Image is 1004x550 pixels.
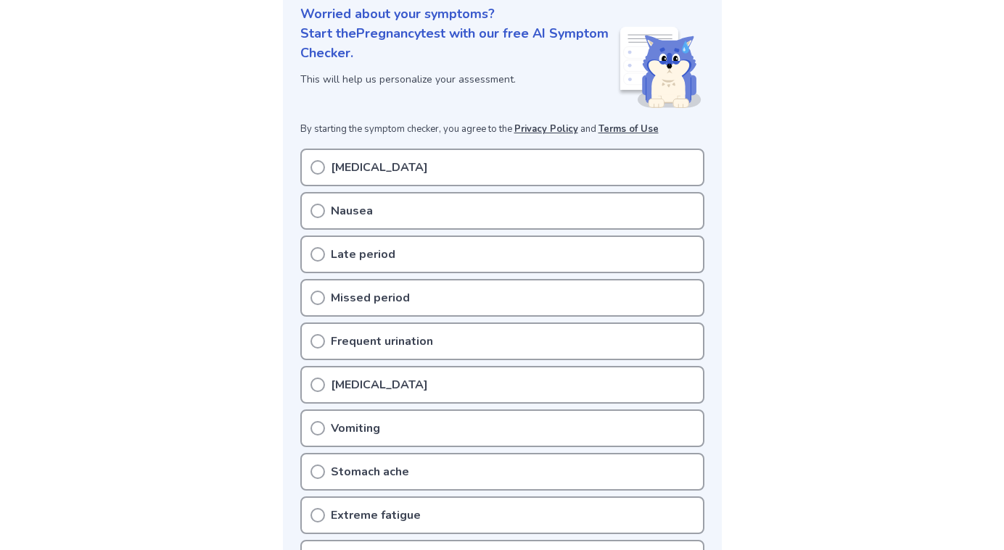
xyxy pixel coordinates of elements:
a: Terms of Use [598,122,659,136]
img: Shiba [617,27,701,108]
p: By starting the symptom checker, you agree to the and [300,122,704,137]
a: Privacy Policy [514,122,578,136]
p: Worried about your symptoms? [300,4,704,24]
p: Frequent urination [331,333,433,350]
p: Nausea [331,202,373,220]
p: [MEDICAL_DATA] [331,159,428,176]
p: Start the Pregnancy test with our free AI Symptom Checker. [300,24,617,63]
p: This will help us personalize your assessment. [300,72,617,87]
p: Extreme fatigue [331,507,421,524]
p: Missed period [331,289,410,307]
p: Stomach ache [331,463,409,480]
p: Vomiting [331,420,380,437]
p: [MEDICAL_DATA] [331,376,428,393]
p: Late period [331,246,395,263]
